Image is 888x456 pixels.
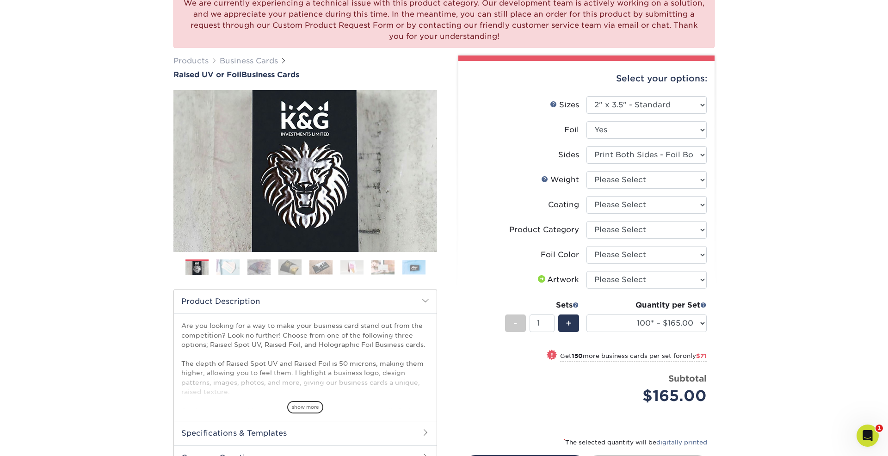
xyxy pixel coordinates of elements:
[548,199,579,210] div: Coating
[656,439,707,446] a: digitally printed
[683,352,707,359] span: only
[174,421,437,445] h2: Specifications & Templates
[309,260,333,274] img: Business Cards 05
[220,56,278,65] a: Business Cards
[572,352,583,359] strong: 150
[340,260,364,274] img: Business Cards 06
[551,351,553,360] span: !
[174,290,437,313] h2: Product Description
[541,249,579,260] div: Foil Color
[216,259,240,275] img: Business Cards 02
[173,70,437,79] a: Raised UV or FoilBusiness Cards
[173,70,437,79] h1: Business Cards
[564,124,579,136] div: Foil
[593,385,707,407] div: $165.00
[563,439,707,446] small: The selected quantity will be
[509,224,579,235] div: Product Category
[247,259,271,275] img: Business Cards 03
[466,61,707,96] div: Select your options:
[550,99,579,111] div: Sizes
[173,56,209,65] a: Products
[173,70,241,79] span: Raised UV or Foil
[586,300,707,311] div: Quantity per Set
[278,259,302,275] img: Business Cards 04
[560,352,707,362] small: Get more business cards per set for
[558,149,579,160] div: Sides
[185,256,209,279] img: Business Cards 01
[857,425,879,447] iframe: Intercom live chat
[541,174,579,185] div: Weight
[536,274,579,285] div: Artwork
[668,373,707,383] strong: Subtotal
[287,401,323,413] span: show more
[696,352,707,359] span: $71
[173,39,437,303] img: Raised UV or Foil 01
[505,300,579,311] div: Sets
[566,316,572,330] span: +
[371,260,395,274] img: Business Cards 07
[513,316,518,330] span: -
[402,260,425,274] img: Business Cards 08
[876,425,883,432] span: 1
